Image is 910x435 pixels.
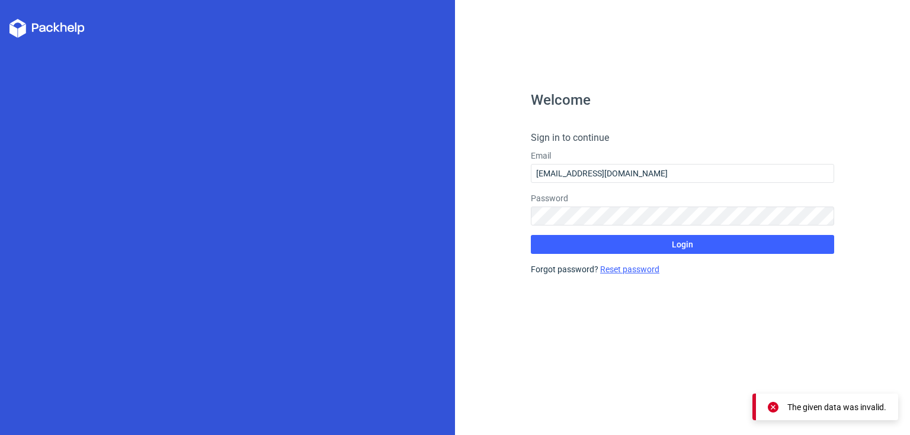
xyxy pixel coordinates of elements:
[531,235,834,254] button: Login
[531,93,834,107] h1: Welcome
[531,150,834,162] label: Email
[531,192,834,204] label: Password
[600,265,659,274] a: Reset password
[531,131,834,145] h4: Sign in to continue
[531,263,834,275] div: Forgot password?
[787,401,886,413] div: The given data was invalid.
[672,240,693,249] span: Login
